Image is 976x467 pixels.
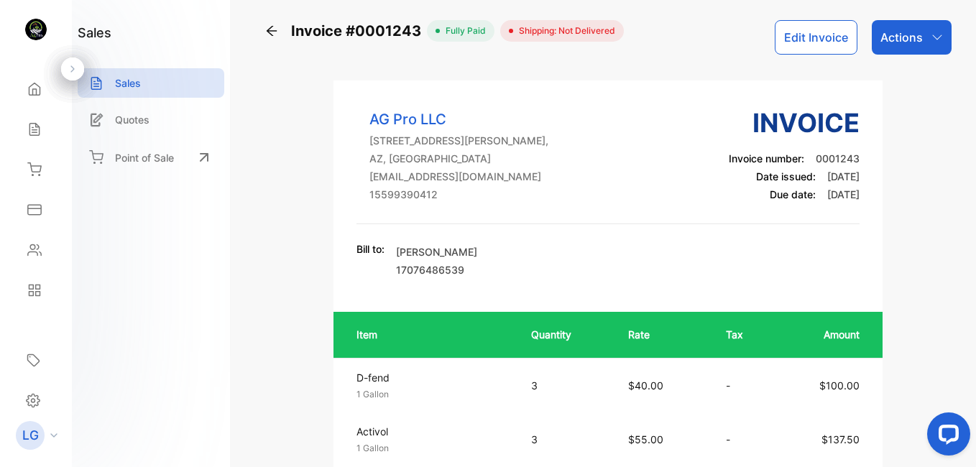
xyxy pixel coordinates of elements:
p: 1 Gallon [356,442,505,455]
p: - [726,432,763,447]
span: Shipping: Not Delivered [513,24,615,37]
p: Actions [880,29,923,46]
h3: Invoice [729,103,860,142]
p: Bill to: [356,241,385,256]
button: Actions [872,20,952,55]
p: AZ, [GEOGRAPHIC_DATA] [369,151,548,166]
span: Due date: [770,188,816,200]
a: Quotes [78,105,224,134]
p: 15599390412 [369,187,548,202]
span: $137.50 [821,433,860,445]
a: Point of Sale [78,142,224,173]
p: [STREET_ADDRESS][PERSON_NAME], [369,133,548,148]
span: Invoice #0001243 [291,20,427,42]
p: 3 [531,432,600,447]
p: 3 [531,378,600,393]
span: $55.00 [628,433,663,445]
p: Rate [628,327,697,342]
span: Invoice number: [729,152,804,165]
span: [DATE] [827,170,860,182]
p: Quotes [115,112,149,127]
span: $100.00 [819,379,860,392]
h1: sales [78,23,111,42]
p: 1 Gallon [356,388,505,401]
span: [DATE] [827,188,860,200]
p: - [726,378,763,393]
span: Date issued: [756,170,816,182]
p: Activol [356,424,505,439]
button: Edit Invoice [775,20,857,55]
p: 17076486539 [396,262,477,277]
span: 0001243 [816,152,860,165]
p: LG [22,426,39,445]
p: Tax [726,327,763,342]
a: Sales [78,68,224,98]
p: Item [356,327,502,342]
p: Sales [115,75,141,91]
p: Quantity [531,327,600,342]
p: [EMAIL_ADDRESS][DOMAIN_NAME] [369,169,548,184]
p: Point of Sale [115,150,174,165]
img: logo [25,19,47,40]
p: D-fend [356,370,505,385]
p: Amount [791,327,860,342]
p: [PERSON_NAME] [396,244,477,259]
span: fully paid [440,24,486,37]
span: $40.00 [628,379,663,392]
p: AG Pro LLC [369,108,548,130]
iframe: LiveChat chat widget [916,407,976,467]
